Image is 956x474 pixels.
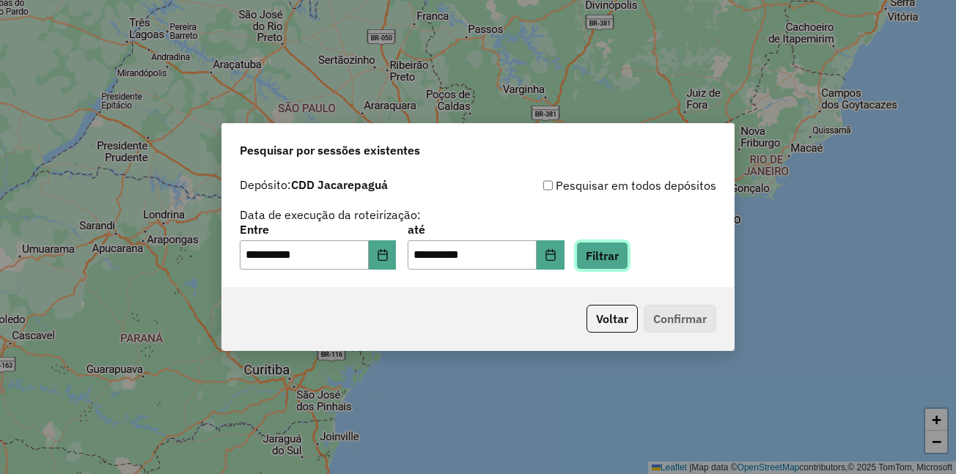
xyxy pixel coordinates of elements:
[240,221,396,238] label: Entre
[291,177,388,192] strong: CDD Jacarepaguá
[576,242,628,270] button: Filtrar
[369,240,397,270] button: Choose Date
[408,221,564,238] label: até
[537,240,565,270] button: Choose Date
[240,176,388,193] label: Depósito:
[240,141,420,159] span: Pesquisar por sessões existentes
[478,177,716,194] div: Pesquisar em todos depósitos
[240,206,421,223] label: Data de execução da roteirização:
[587,305,638,333] button: Voltar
